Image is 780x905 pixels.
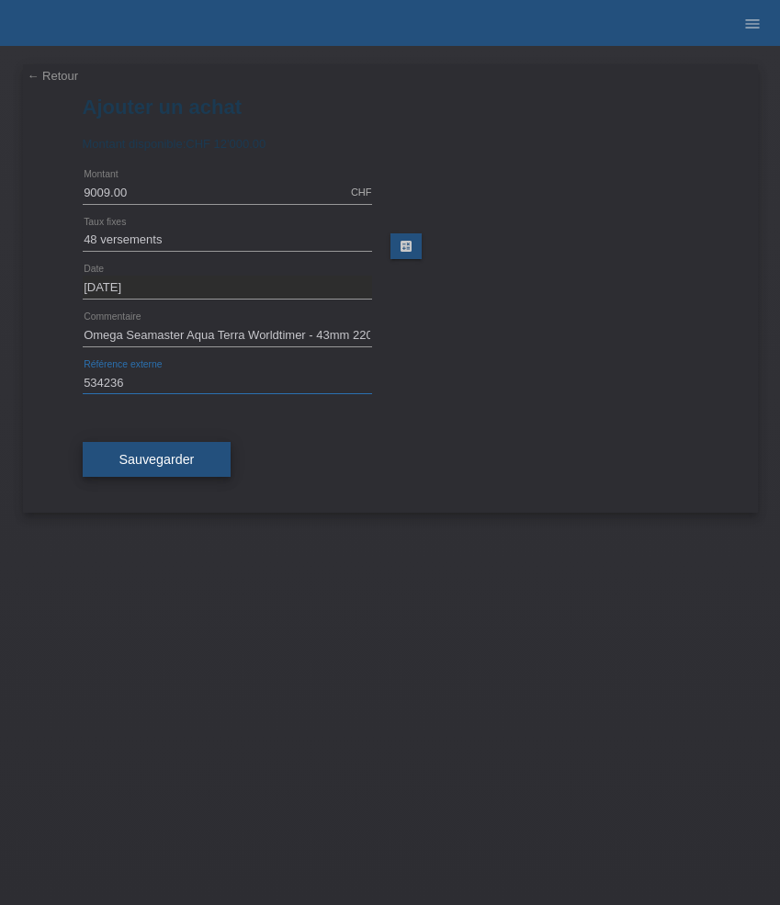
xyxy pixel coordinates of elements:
button: Sauvegarder [83,442,232,477]
div: Montant disponible: [83,137,698,151]
span: CHF 12'000.00 [186,137,266,151]
i: calculate [399,239,413,254]
a: calculate [390,233,422,259]
h1: Ajouter un achat [83,96,698,119]
i: menu [743,15,762,33]
a: ← Retour [28,69,79,83]
a: menu [734,17,771,28]
div: CHF [351,187,372,198]
span: Sauvegarder [119,452,195,467]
